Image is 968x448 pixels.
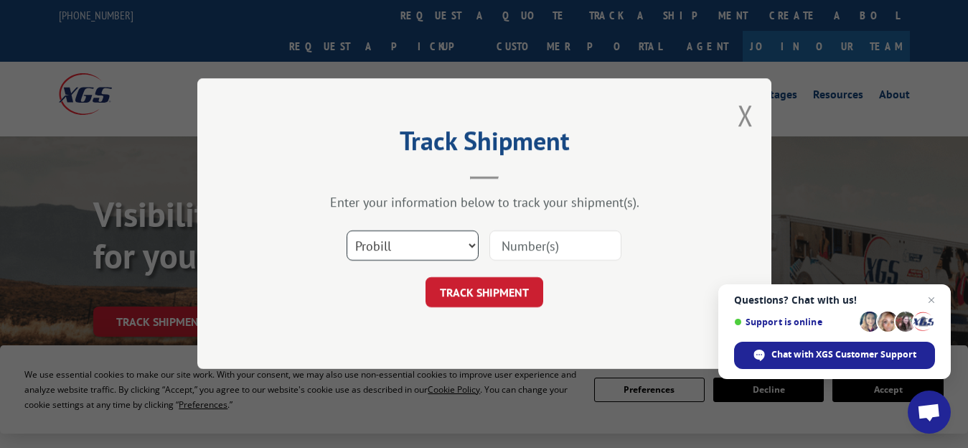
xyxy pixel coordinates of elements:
[923,291,940,309] span: Close chat
[738,96,753,134] button: Close modal
[269,131,700,158] h2: Track Shipment
[734,342,935,369] div: Chat with XGS Customer Support
[269,195,700,211] div: Enter your information below to track your shipment(s).
[426,278,543,308] button: TRACK SHIPMENT
[489,231,621,261] input: Number(s)
[771,348,916,361] span: Chat with XGS Customer Support
[908,391,951,434] div: Open chat
[734,294,935,306] span: Questions? Chat with us!
[734,317,855,327] span: Support is online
